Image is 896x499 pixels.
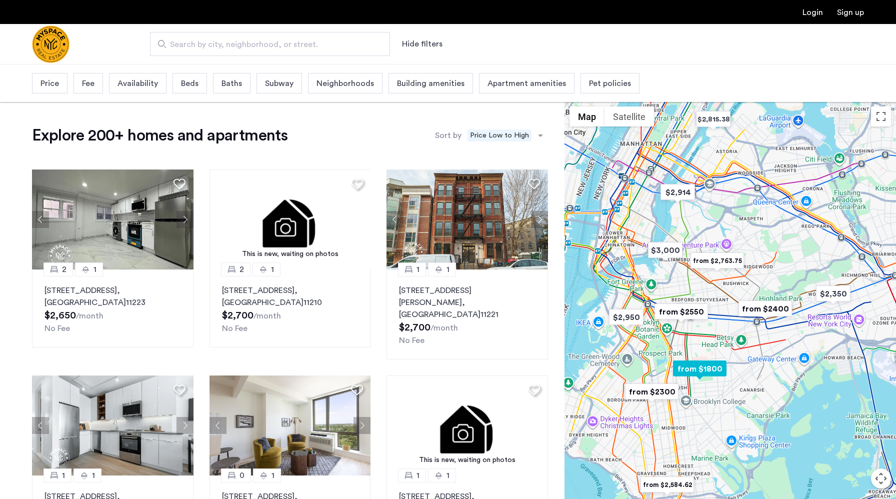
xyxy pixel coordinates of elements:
div: $2,815.38 [692,108,734,130]
div: $2,950 [605,306,647,328]
div: from $2400 [734,297,796,320]
img: 3.gif [209,169,371,269]
sub: /month [430,324,458,332]
span: Price [40,77,59,89]
span: Subway [265,77,293,89]
span: Beds [181,77,198,89]
span: Baths [221,77,242,89]
a: 21[STREET_ADDRESS], [GEOGRAPHIC_DATA]11210No Fee [209,269,371,347]
button: Toggle fullscreen view [871,106,891,126]
span: Apartment amenities [487,77,566,89]
span: 2 [239,263,244,275]
div: from $2,763.75 [686,249,748,272]
p: [STREET_ADDRESS][PERSON_NAME] 11221 [399,284,535,320]
button: Next apartment [531,211,548,228]
div: from $2,584.62 [636,473,698,496]
img: 3.gif [386,375,548,475]
button: Previous apartment [32,417,49,434]
button: Show or hide filters [402,38,442,50]
img: a8b926f1-9a91-4e5e-b036-feb4fe78ee5d_638870589958476599.jpeg [32,169,193,269]
span: 1 [271,469,274,481]
button: Show street map [569,106,604,126]
span: 1 [62,469,65,481]
span: $2,650 [44,310,76,320]
sub: /month [253,312,281,320]
span: 0 [239,469,244,481]
span: Search by city, neighborhood, or street. [170,38,362,50]
ng-select: sort-apartment [464,126,548,144]
p: [STREET_ADDRESS] 11223 [44,284,181,308]
a: 11[STREET_ADDRESS][PERSON_NAME], [GEOGRAPHIC_DATA]11221No Fee [386,269,548,359]
span: $2,700 [399,322,430,332]
div: $2,350 [812,282,854,305]
button: Previous apartment [209,417,226,434]
span: 1 [416,263,419,275]
span: 1 [271,263,274,275]
span: Building amenities [397,77,464,89]
button: Next apartment [176,417,193,434]
a: This is new, waiting on photos [209,169,371,269]
div: This is new, waiting on photos [214,249,366,259]
sub: /month [76,312,103,320]
span: Availability [117,77,158,89]
label: Sort by [435,129,461,141]
img: a8b926f1-9a91-4e5e-b036-feb4fe78ee5d_638812761000548834.jpeg [32,375,193,475]
div: from $2550 [650,300,712,323]
div: from $1800 [669,357,730,380]
span: Neighborhoods [316,77,374,89]
img: logo [32,25,69,63]
button: Next apartment [353,417,370,434]
span: 1 [93,263,96,275]
img: 22_638155707032964427.jpeg [209,375,371,475]
span: $2,700 [222,310,253,320]
a: Cazamio Logo [32,25,69,63]
a: This is new, waiting on photos [386,375,548,475]
div: $3,000 [644,239,686,261]
a: 21[STREET_ADDRESS], [GEOGRAPHIC_DATA]11223No Fee [32,269,193,347]
span: 2 [62,263,66,275]
a: Login [802,8,823,16]
button: Previous apartment [32,211,49,228]
span: Fee [82,77,94,89]
input: Apartment Search [150,32,390,56]
p: [STREET_ADDRESS] 11210 [222,284,358,308]
span: Price Low to High [467,129,531,141]
span: Pet policies [589,77,631,89]
span: No Fee [44,324,70,332]
h1: Explore 200+ homes and apartments [32,125,287,145]
img: 1997_638555318481543292.jpeg [386,169,548,269]
span: 1 [416,469,419,481]
span: 1 [446,263,449,275]
button: Next apartment [176,211,193,228]
div: This is new, waiting on photos [391,455,543,465]
span: No Fee [399,336,424,344]
a: Registration [837,8,864,16]
span: 1 [446,469,449,481]
button: Previous apartment [386,211,403,228]
span: No Fee [222,324,247,332]
div: from $2300 [621,380,682,403]
button: Map camera controls [871,468,891,488]
button: Show satellite imagery [604,106,654,126]
span: 1 [92,469,95,481]
div: $2,914 [656,181,699,203]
